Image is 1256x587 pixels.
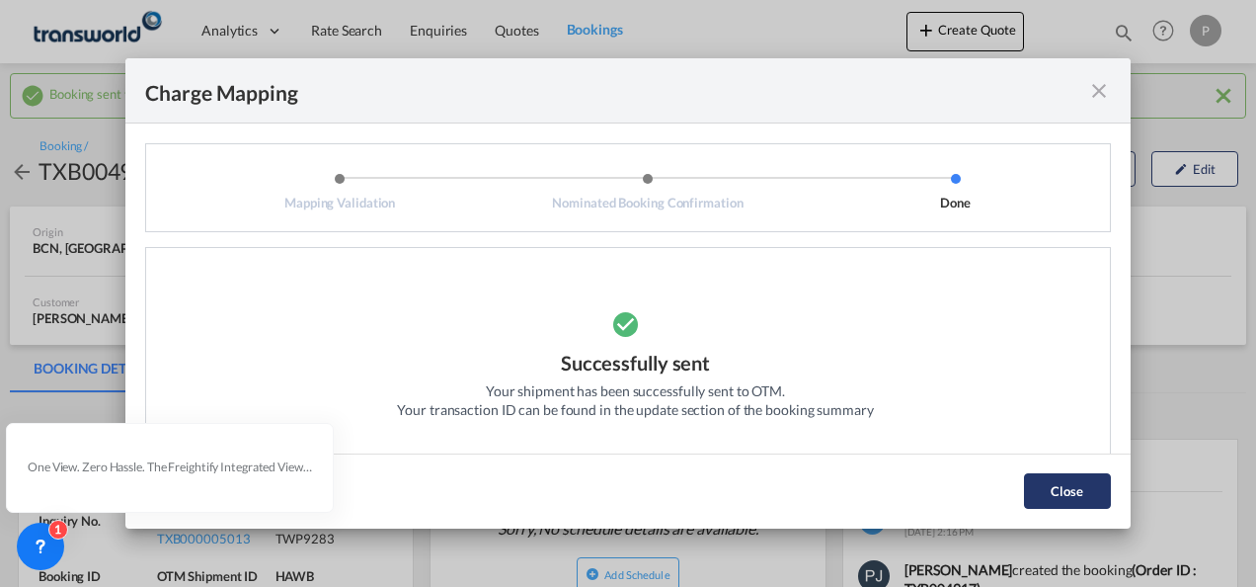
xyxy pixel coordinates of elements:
[802,172,1110,211] li: Done
[145,78,298,103] div: Charge Mapping
[561,349,710,381] div: Successfully sent
[1024,473,1111,509] button: Close
[1087,79,1111,103] md-icon: icon-close fg-AAA8AD cursor
[125,58,1131,528] md-dialog: Mapping ValidationNominated Booking ...
[494,172,802,211] li: Nominated Booking Confirmation
[397,400,873,420] div: Your transaction ID can be found in the update section of the booking summary
[186,172,494,211] li: Mapping Validation
[20,20,343,41] body: Editor, editor10
[486,381,785,401] div: Your shipment has been successfully sent to OTM.
[611,299,661,349] md-icon: icon-checkbox-marked-circle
